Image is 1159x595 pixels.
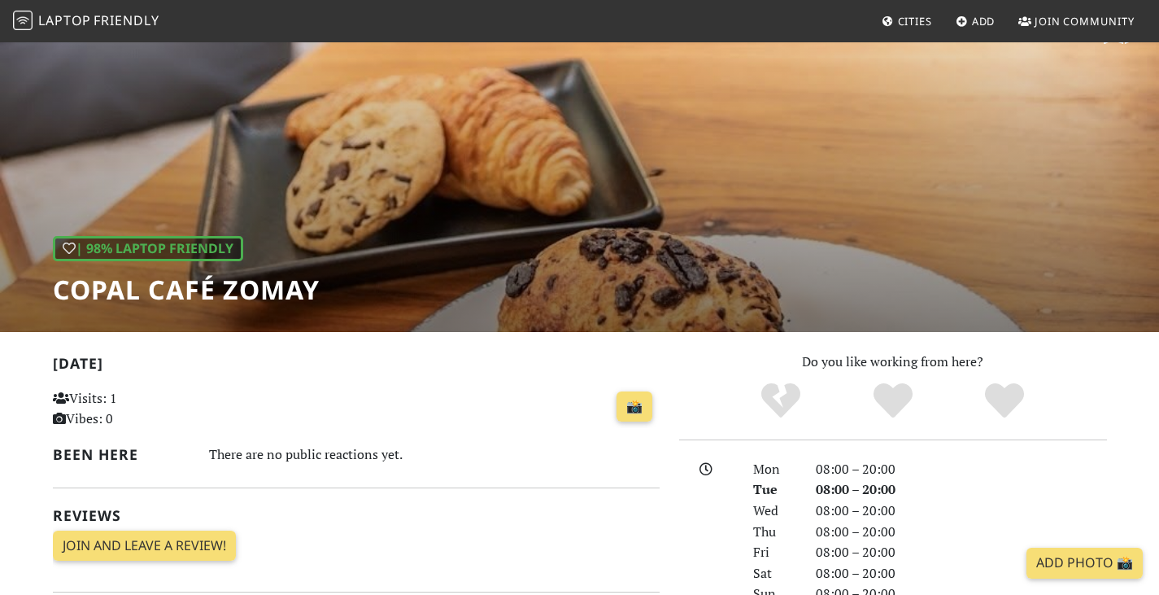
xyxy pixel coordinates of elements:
[743,479,805,501] div: Tue
[53,355,660,378] h2: [DATE]
[743,542,805,563] div: Fri
[743,459,805,480] div: Mon
[948,381,1061,422] div: Definitely!
[13,11,33,30] img: LaptopFriendly
[1035,14,1135,28] span: Join Community
[53,507,660,524] h2: Reviews
[875,7,939,36] a: Cities
[53,236,243,262] div: | 98% Laptop Friendly
[53,388,242,430] p: Visits: 1 Vibes: 0
[617,392,652,422] a: 📸
[806,501,1117,522] div: 08:00 – 20:00
[53,274,320,305] h1: Copal Café Zomay
[743,563,805,584] div: Sat
[13,7,159,36] a: LaptopFriendly LaptopFriendly
[679,352,1107,373] p: Do you like working from here?
[38,11,91,29] span: Laptop
[94,11,159,29] span: Friendly
[1012,7,1141,36] a: Join Community
[806,522,1117,543] div: 08:00 – 20:00
[806,479,1117,501] div: 08:00 – 20:00
[743,501,805,522] div: Wed
[743,522,805,543] div: Thu
[53,531,236,562] a: Join and leave a review!
[53,446,190,463] h2: Been here
[806,459,1117,480] div: 08:00 – 20:00
[898,14,932,28] span: Cities
[837,381,949,422] div: Yes
[972,14,996,28] span: Add
[209,443,660,466] div: There are no public reactions yet.
[949,7,1002,36] a: Add
[806,542,1117,563] div: 08:00 – 20:00
[806,563,1117,584] div: 08:00 – 20:00
[725,381,837,422] div: No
